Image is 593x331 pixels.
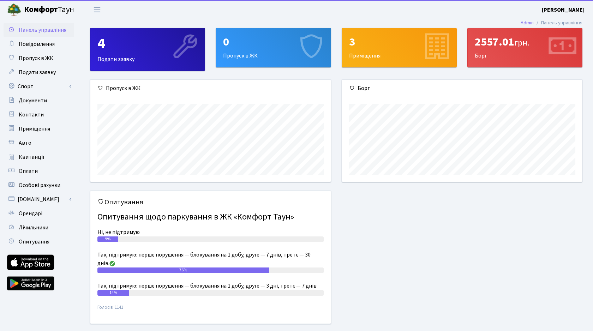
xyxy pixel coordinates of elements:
span: Особові рахунки [19,181,60,189]
a: [DOMAIN_NAME] [4,192,74,206]
a: Лічильники [4,221,74,235]
a: [PERSON_NAME] [542,6,585,14]
div: 3 [349,35,449,49]
span: Авто [19,139,31,147]
a: Опитування [4,235,74,249]
li: Панель управління [534,19,582,27]
div: Приміщення [342,28,456,67]
div: Борг [342,80,582,97]
span: Лічильники [19,224,48,231]
span: Оплати [19,167,38,175]
div: 14% [97,290,129,296]
div: 0 [223,35,323,49]
span: Таун [24,4,74,16]
span: грн. [514,37,529,49]
a: Контакти [4,108,74,122]
div: 76% [97,267,269,273]
a: Оплати [4,164,74,178]
a: 4Подати заявку [90,28,205,71]
div: Так, підтримую: перше порушення — блокування на 1 добу, друге — 7 днів, третє — 30 днів. [97,251,324,267]
a: Панель управління [4,23,74,37]
span: Контакти [19,111,44,119]
b: Комфорт [24,4,58,15]
h4: Опитування щодо паркування в ЖК «Комфорт Таун» [97,209,324,225]
div: Ні, не підтримую [97,228,324,236]
a: Спорт [4,79,74,94]
span: Пропуск в ЖК [19,54,53,62]
div: 4 [97,35,198,52]
span: Приміщення [19,125,50,133]
small: Голосів: 1141 [97,304,324,317]
span: Опитування [19,238,49,246]
h5: Опитування [97,198,324,206]
div: Так, підтримую: перше порушення — блокування на 1 добу, друге — 3 дні, третє — 7 днів [97,282,324,290]
span: Орендарі [19,210,42,217]
a: 3Приміщення [342,28,457,67]
a: Пропуск в ЖК [4,51,74,65]
span: Документи [19,97,47,104]
div: 2557.01 [475,35,575,49]
a: 0Пропуск в ЖК [216,28,331,67]
span: Подати заявку [19,68,56,76]
span: Панель управління [19,26,66,34]
span: Квитанції [19,153,44,161]
img: logo.png [7,3,21,17]
a: Авто [4,136,74,150]
a: Admin [521,19,534,26]
a: Подати заявку [4,65,74,79]
a: Особові рахунки [4,178,74,192]
span: Повідомлення [19,40,55,48]
div: Пропуск в ЖК [216,28,330,67]
a: Орендарі [4,206,74,221]
a: Повідомлення [4,37,74,51]
a: Приміщення [4,122,74,136]
nav: breadcrumb [510,16,593,30]
div: Борг [468,28,582,67]
div: 9% [97,236,118,242]
button: Переключити навігацію [88,4,106,16]
a: Квитанції [4,150,74,164]
div: Пропуск в ЖК [90,80,331,97]
div: Подати заявку [90,28,205,71]
a: Документи [4,94,74,108]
